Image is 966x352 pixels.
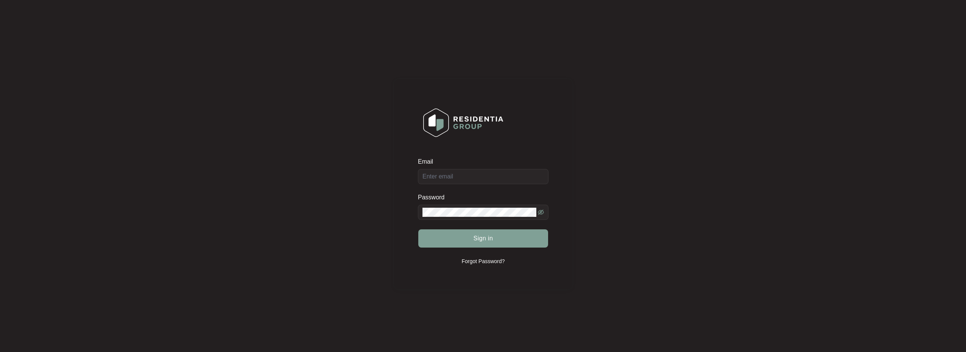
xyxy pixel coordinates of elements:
[473,234,493,243] span: Sign in
[538,209,544,215] span: eye-invisible
[418,194,450,201] label: Password
[418,229,548,248] button: Sign in
[422,208,536,217] input: Password
[418,103,508,142] img: Login Logo
[418,169,548,184] input: Email
[462,257,505,265] p: Forgot Password?
[418,158,438,166] label: Email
